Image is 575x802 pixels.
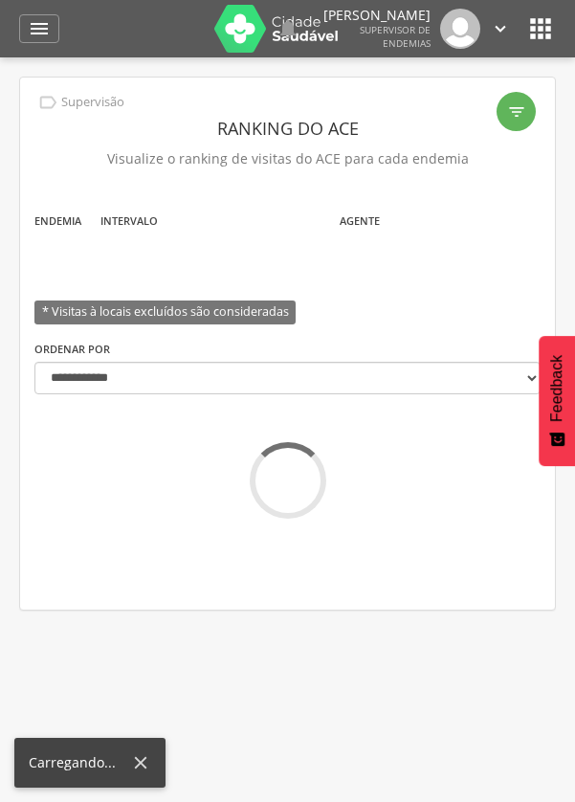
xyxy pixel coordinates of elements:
i:  [507,102,526,122]
p: Visualize o ranking de visitas do ACE para cada endemia [34,145,541,172]
a:  [276,9,299,49]
button: Feedback - Mostrar pesquisa [539,336,575,466]
div: Filtro [497,92,536,131]
i:  [490,18,511,39]
p: Supervisão [61,95,124,110]
label: Agente [340,213,380,229]
a:  [490,9,511,49]
i:  [28,17,51,40]
label: Endemia [34,213,81,229]
label: Ordenar por [34,342,110,357]
i:  [276,17,299,40]
i:  [525,13,556,44]
span: * Visitas à locais excluídos são consideradas [34,301,296,324]
div: Carregando... [29,753,130,772]
p: [PERSON_NAME] [323,9,431,22]
a:  [19,14,59,43]
header: Ranking do ACE [34,111,541,145]
i:  [37,92,58,113]
label: Intervalo [100,213,158,229]
span: Feedback [548,355,565,422]
span: Supervisor de Endemias [360,23,431,50]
